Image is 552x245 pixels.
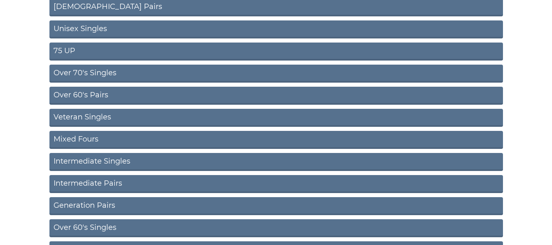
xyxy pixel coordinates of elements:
a: Intermediate Pairs [49,175,503,193]
a: Veteran Singles [49,109,503,127]
a: Generation Pairs [49,197,503,215]
a: Intermediate Singles [49,153,503,171]
a: 75 UP [49,43,503,61]
a: Mixed Fours [49,131,503,149]
a: Unisex Singles [49,20,503,38]
a: Over 70's Singles [49,65,503,83]
a: Over 60's Singles [49,219,503,237]
a: Over 60's Pairs [49,87,503,105]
